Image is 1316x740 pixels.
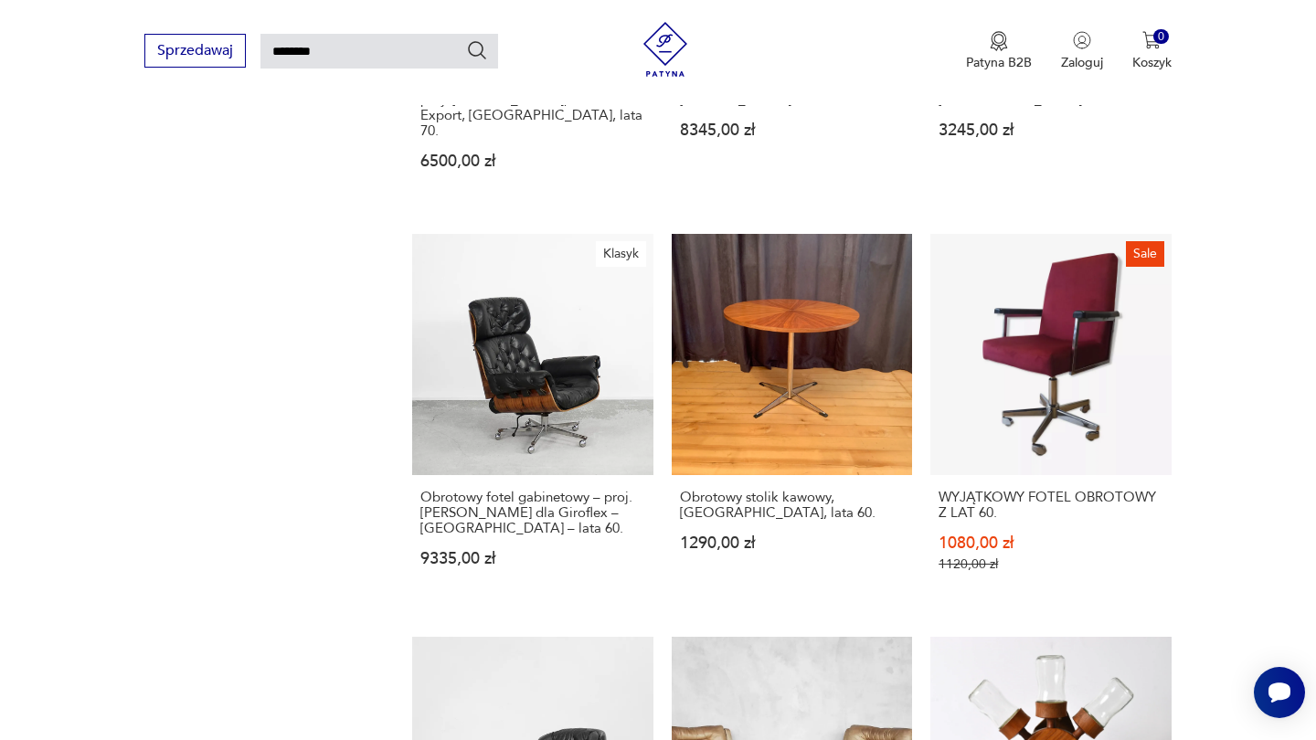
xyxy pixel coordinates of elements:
[680,77,904,108] h3: Skórzany fotel obrotowy – proj. [PERSON_NAME] – Dania – lata 60.
[1073,31,1091,49] img: Ikonka użytkownika
[1061,31,1103,71] button: Zaloguj
[1254,667,1305,718] iframe: Smartsupp widget button
[939,77,1162,108] h3: Industrialny stołek obrotowy – [GEOGRAPHIC_DATA] – lata 50.
[939,490,1162,521] h3: WYJĄTKOWY FOTEL OBROTOWY Z LAT 60.
[680,490,904,521] h3: Obrotowy stolik kawowy, [GEOGRAPHIC_DATA], lata 60.
[144,34,246,68] button: Sprzedawaj
[420,153,644,169] p: 6500,00 zł
[1132,31,1172,71] button: 0Koszyk
[1153,29,1169,45] div: 0
[930,234,1171,607] a: SaleWYJĄTKOWY FOTEL OBROTOWY Z LAT 60.WYJĄTKOWY FOTEL OBROTOWY Z LAT 60.1080,00 zł1120,00 zł
[1142,31,1161,49] img: Ikona koszyka
[1132,54,1172,71] p: Koszyk
[420,551,644,566] p: 9335,00 zł
[966,31,1032,71] a: Ikona medaluPatyna B2B
[1061,54,1103,71] p: Zaloguj
[966,54,1032,71] p: Patyna B2B
[680,535,904,551] p: 1290,00 zł
[412,234,653,607] a: KlasykObrotowy fotel gabinetowy – proj. Martin Stoll dla Giroflex – Szwajcaria – lata 60.Obrotowy...
[680,122,904,138] p: 8345,00 zł
[939,122,1162,138] p: 3245,00 zł
[672,234,912,607] a: Obrotowy stolik kawowy, Niemcy, lata 60.Obrotowy stolik kawowy, [GEOGRAPHIC_DATA], lata 60.1290,0...
[939,556,1162,572] p: 1120,00 zł
[638,22,693,77] img: Patyna - sklep z meblami i dekoracjami vintage
[466,39,488,61] button: Szukaj
[939,535,1162,551] p: 1080,00 zł
[990,31,1008,51] img: Ikona medalu
[420,77,644,139] h3: Para obrotowych krzeseł "Polaris", proj. [PERSON_NAME], Asko Export, [GEOGRAPHIC_DATA], lata 70.
[966,31,1032,71] button: Patyna B2B
[420,490,644,536] h3: Obrotowy fotel gabinetowy – proj. [PERSON_NAME] dla Giroflex – [GEOGRAPHIC_DATA] – lata 60.
[144,46,246,58] a: Sprzedawaj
